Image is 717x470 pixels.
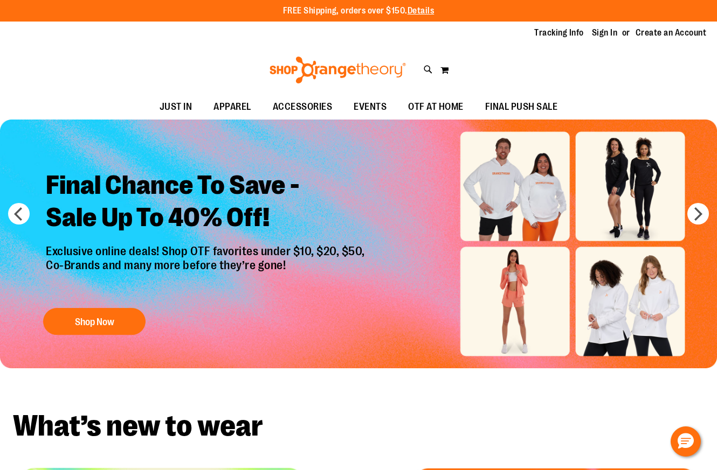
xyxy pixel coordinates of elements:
a: APPAREL [203,95,262,120]
a: Details [408,6,435,16]
p: FREE Shipping, orders over $150. [283,5,435,17]
span: EVENTS [354,95,387,119]
a: Final Chance To Save -Sale Up To 40% Off! Exclusive online deals! Shop OTF favorites under $10, $... [38,161,376,340]
span: JUST IN [160,95,192,119]
a: Tracking Info [534,27,584,39]
a: EVENTS [343,95,397,120]
span: APPAREL [213,95,251,119]
span: ACCESSORIES [273,95,333,119]
a: FINAL PUSH SALE [474,95,569,120]
button: prev [8,203,30,225]
h2: Final Chance To Save - Sale Up To 40% Off! [38,161,376,244]
a: Create an Account [636,27,707,39]
button: Hello, have a question? Let’s chat. [671,426,701,457]
img: Shop Orangetheory [268,57,408,83]
a: Sign In [592,27,618,39]
a: OTF AT HOME [397,95,474,120]
p: Exclusive online deals! Shop OTF favorites under $10, $20, $50, Co-Brands and many more before th... [38,244,376,297]
button: next [687,203,709,225]
h2: What’s new to wear [13,411,704,441]
a: JUST IN [149,95,203,120]
span: FINAL PUSH SALE [485,95,558,119]
span: OTF AT HOME [408,95,464,119]
button: Shop Now [43,308,146,335]
a: ACCESSORIES [262,95,343,120]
